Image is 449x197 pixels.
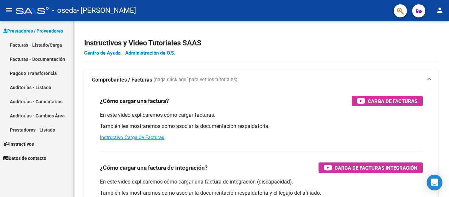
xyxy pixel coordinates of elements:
h3: ¿Cómo cargar una factura de integración? [100,163,208,172]
a: Centro de Ayuda - Administración de O.S. [84,50,175,56]
span: - [PERSON_NAME] [77,3,136,18]
p: También les mostraremos cómo asociar la documentación respaldatoria. [100,123,423,130]
span: Datos de contacto [3,155,46,162]
mat-expansion-panel-header: Comprobantes / Facturas (haga click aquí para ver los tutoriales) [84,69,438,90]
span: (haga click aquí para ver los tutoriales) [154,76,237,84]
span: Carga de Facturas Integración [335,164,417,172]
p: En este video explicaremos cómo cargar facturas. [100,111,423,119]
span: Prestadores / Proveedores [3,27,63,35]
h2: Instructivos y Video Tutoriales SAAS [84,37,438,49]
p: También les mostraremos cómo asociar la documentación respaldatoria y el legajo del afiliado. [100,189,423,197]
mat-icon: person [436,6,444,14]
span: Carga de Facturas [368,97,417,105]
button: Carga de Facturas Integración [319,162,423,173]
strong: Comprobantes / Facturas [92,76,152,84]
p: En este video explicaremos cómo cargar una factura de integración (discapacidad). [100,178,423,185]
button: Carga de Facturas [352,96,423,106]
span: Instructivos [3,140,34,148]
span: - oseda [52,3,77,18]
h3: ¿Cómo cargar una factura? [100,96,169,106]
a: Instructivo Carga de Facturas [100,135,164,140]
div: Open Intercom Messenger [427,175,442,190]
mat-icon: menu [5,6,13,14]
